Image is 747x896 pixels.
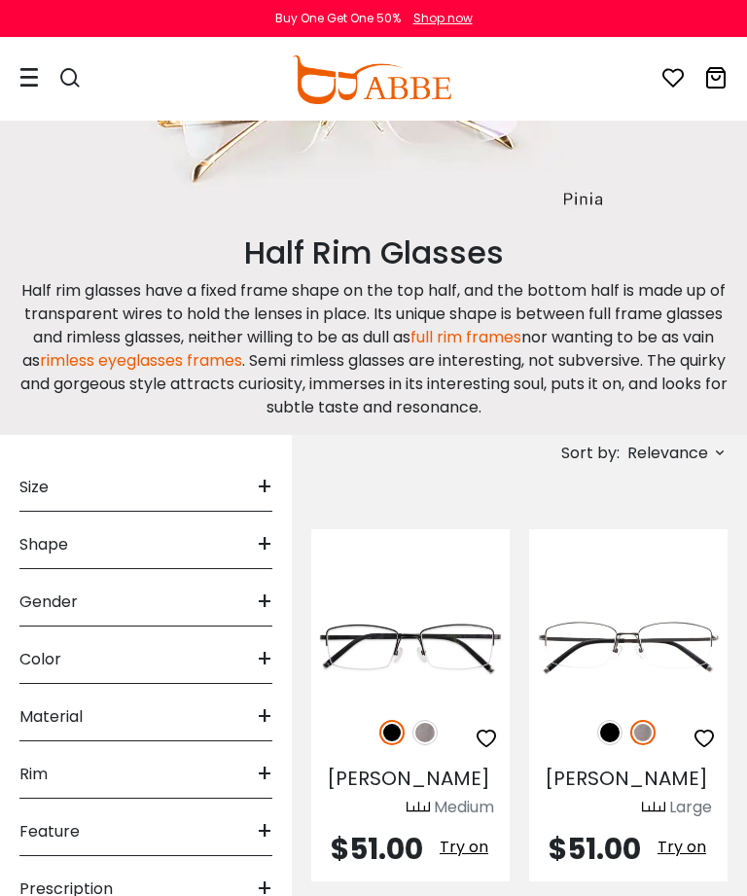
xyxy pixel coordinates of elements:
span: Sort by: [561,442,620,464]
span: Rim [19,751,48,798]
button: Try on [652,835,712,860]
span: Try on [658,836,706,858]
button: Try on [434,835,494,860]
span: + [257,808,272,855]
span: Color [19,636,61,683]
img: Black Liam - Titanium ,Adjust Nose Pads [311,599,510,699]
a: rimless eyeglasses frames [40,349,242,372]
img: Black [597,720,622,745]
p: Half rim glasses have a fixed frame shape on the top half, and the bottom half is made up of tran... [10,279,737,419]
span: Gender [19,579,78,626]
a: Shop now [404,10,473,26]
img: Gun Noah - Titanium ,Adjust Nose Pads [529,599,728,699]
span: + [257,521,272,568]
div: Buy One Get One 50% [275,10,401,27]
span: + [257,694,272,740]
span: + [257,751,272,798]
img: Black [379,720,405,745]
span: $51.00 [549,828,641,870]
span: Size [19,464,49,511]
span: [PERSON_NAME] [327,765,490,792]
span: $51.00 [331,828,423,870]
img: size ruler [407,801,430,815]
span: + [257,636,272,683]
span: + [257,464,272,511]
span: Try on [440,836,488,858]
img: size ruler [642,801,665,815]
span: + [257,579,272,626]
span: [PERSON_NAME] [545,765,708,792]
div: Large [669,796,712,819]
span: Relevance [627,436,708,471]
img: Gun [630,720,656,745]
h2: Half Rim Glasses [10,234,737,271]
a: full rim frames [410,326,521,348]
img: abbeglasses.com [292,55,451,104]
div: Shop now [413,10,473,27]
div: Medium [434,796,494,819]
img: Gun [412,720,438,745]
span: Material [19,694,83,740]
span: Shape [19,521,68,568]
span: Feature [19,808,80,855]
